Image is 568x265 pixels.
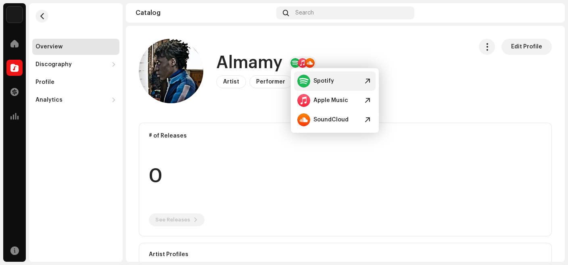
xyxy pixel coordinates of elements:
[139,123,552,236] re-o-card-data: # of Releases
[32,56,119,73] re-m-nav-dropdown: Discography
[216,54,282,72] h1: Almamy
[35,44,63,50] div: Overview
[313,97,348,104] div: Apple Music
[501,39,552,55] button: Edit Profile
[223,79,239,85] span: Artist
[139,39,203,103] img: 004c5086-4ed7-4fab-8714-fc76564f1d17
[136,10,273,16] div: Catalog
[35,79,54,86] div: Profile
[313,117,349,123] div: SoundCloud
[32,92,119,108] re-m-nav-dropdown: Analytics
[149,251,188,258] strong: Artist Profiles
[295,10,314,16] span: Search
[35,61,72,68] div: Discography
[32,74,119,90] re-m-nav-item: Profile
[6,6,23,23] img: acab2465-393a-471f-9647-fa4d43662784
[35,97,63,103] div: Analytics
[313,78,334,84] div: Spotify
[542,6,555,19] img: ae092520-180b-4f7c-b02d-a8b0c132bb58
[256,79,285,85] span: Performer
[511,39,542,55] span: Edit Profile
[32,39,119,55] re-m-nav-item: Overview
